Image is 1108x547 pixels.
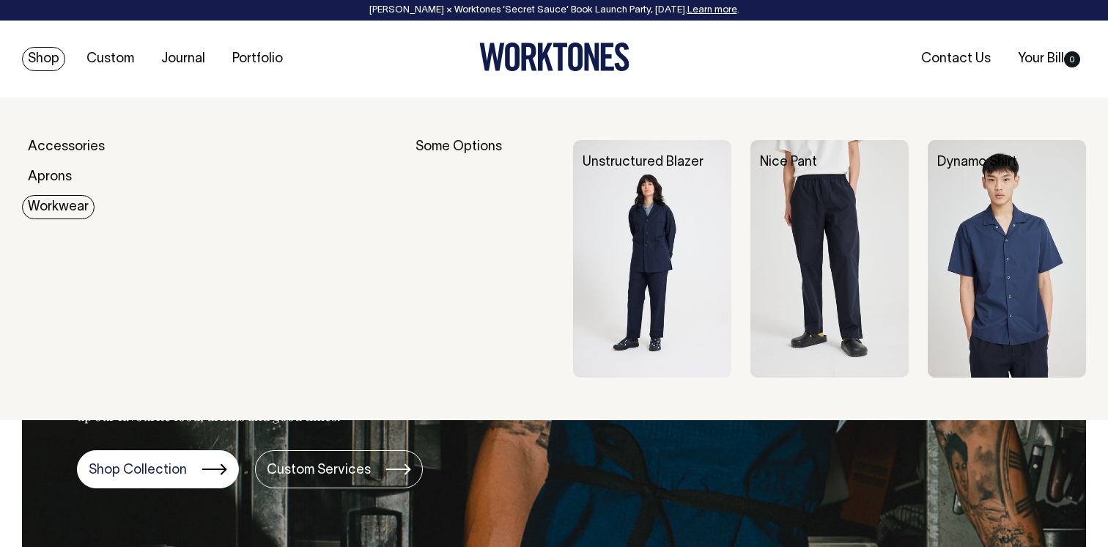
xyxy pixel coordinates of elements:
[226,47,289,71] a: Portfolio
[687,6,737,15] a: Learn more
[915,47,997,71] a: Contact Us
[750,140,909,378] img: Nice Pant
[1064,51,1080,67] span: 0
[583,156,703,169] a: Unstructured Blazer
[415,140,554,378] div: Some Options
[22,135,111,159] a: Accessories
[760,156,817,169] a: Nice Pant
[1012,47,1086,71] a: Your Bill0
[81,47,140,71] a: Custom
[15,5,1093,15] div: [PERSON_NAME] × Worktones ‘Secret Sauce’ Book Launch Party, [DATE]. .
[937,156,1017,169] a: Dynamo Shirt
[22,47,65,71] a: Shop
[22,195,95,219] a: Workwear
[573,140,731,378] img: Unstructured Blazer
[928,140,1086,378] img: Dynamo Shirt
[255,450,423,488] a: Custom Services
[22,165,78,189] a: Aprons
[155,47,211,71] a: Journal
[77,450,239,488] a: Shop Collection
